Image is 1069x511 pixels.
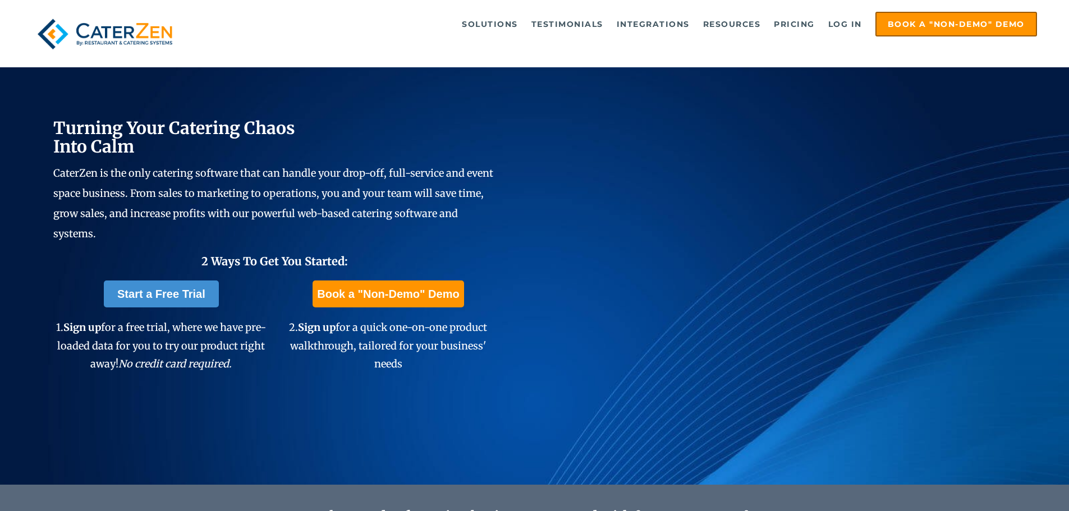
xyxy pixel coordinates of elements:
span: 1. for a free trial, where we have pre-loaded data for you to try our product right away! [56,321,266,370]
a: Testimonials [526,13,609,35]
span: Sign up [63,321,101,334]
a: Solutions [456,13,524,35]
span: 2 Ways To Get You Started: [201,254,348,268]
img: caterzen [32,12,178,56]
a: Log in [823,13,868,35]
span: Turning Your Catering Chaos Into Calm [53,117,295,157]
iframe: Help widget launcher [969,467,1057,499]
span: 2. for a quick one-on-one product walkthrough, tailored for your business' needs [289,321,487,370]
span: CaterZen is the only catering software that can handle your drop-off, full-service and event spac... [53,167,493,240]
em: No credit card required. [118,357,232,370]
a: Integrations [611,13,695,35]
div: Navigation Menu [204,12,1037,36]
a: Resources [698,13,767,35]
span: Sign up [298,321,336,334]
a: Start a Free Trial [104,280,219,307]
a: Book a "Non-Demo" Demo [875,12,1037,36]
a: Book a "Non-Demo" Demo [313,280,464,307]
a: Pricing [768,13,820,35]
